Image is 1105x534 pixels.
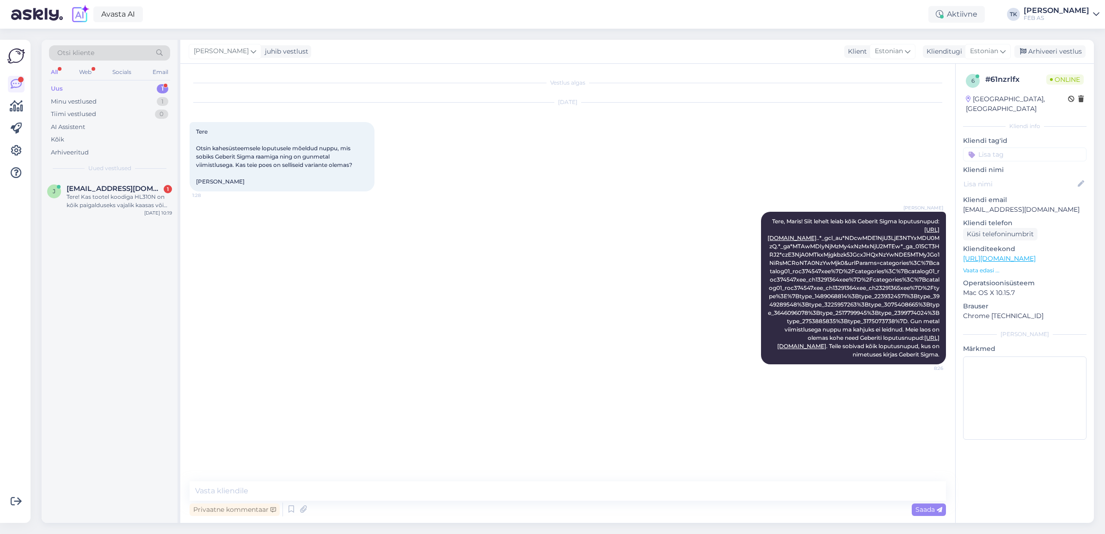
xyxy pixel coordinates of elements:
div: [PERSON_NAME] [963,330,1087,338]
div: Küsi telefoninumbrit [963,228,1037,240]
p: Chrome [TECHNICAL_ID] [963,311,1087,321]
p: Vaata edasi ... [963,266,1087,275]
a: [URL][DOMAIN_NAME] [963,254,1036,263]
span: 1:28 [192,192,227,199]
span: Estonian [970,46,998,56]
div: All [49,66,60,78]
div: 1 [164,185,172,193]
div: [PERSON_NAME] [1024,7,1089,14]
p: Operatsioonisüsteem [963,278,1087,288]
div: [DATE] [190,98,946,106]
span: [PERSON_NAME] [194,46,249,56]
div: 0 [155,110,168,119]
div: Uus [51,84,63,93]
span: Saada [915,505,942,514]
p: Kliendi nimi [963,165,1087,175]
input: Lisa tag [963,147,1087,161]
p: Klienditeekond [963,244,1087,254]
img: Askly Logo [7,47,25,65]
span: 6 [971,77,975,84]
div: Arhiveeritud [51,148,89,157]
p: Kliendi tag'id [963,136,1087,146]
span: Tere, Maris! Siit lehelt leiab kõik Geberit Sigma loputusnupud: ..*_gcl_au*NDcwMDE1NjU3LjE3NTYxMD... [767,218,941,358]
span: 8:26 [909,365,943,372]
div: Arhiveeri vestlus [1014,45,1086,58]
p: Mac OS X 10.15.7 [963,288,1087,298]
div: TK [1007,8,1020,21]
div: Tiimi vestlused [51,110,96,119]
div: Email [151,66,170,78]
div: FEB AS [1024,14,1089,22]
span: Estonian [875,46,903,56]
img: explore-ai [70,5,90,24]
input: Lisa nimi [964,179,1076,189]
div: Klient [844,47,867,56]
span: j [53,188,55,195]
p: Märkmed [963,344,1087,354]
div: 1 [157,84,168,93]
div: Minu vestlused [51,97,97,106]
span: Online [1046,74,1084,85]
a: Avasta AI [93,6,143,22]
span: [PERSON_NAME] [903,204,943,211]
span: Tere Otsin kahesüsteemsele loputusele mõeldud nuppu, mis sobiks Geberit Sigma raamiga ning on gun... [196,128,354,185]
p: Kliendi telefon [963,218,1087,228]
p: [EMAIL_ADDRESS][DOMAIN_NAME] [963,205,1087,215]
div: juhib vestlust [261,47,308,56]
div: Tere! Kas tootel koodiga HL310N on kõik paigalduseks vajalik kaasas või peab midagi juurde tellima? [67,193,172,209]
div: Aktiivne [928,6,985,23]
div: Socials [110,66,133,78]
p: Brauser [963,301,1087,311]
div: AI Assistent [51,123,85,132]
div: [DATE] 10:19 [144,209,172,216]
div: Kliendi info [963,122,1087,130]
div: Web [77,66,93,78]
div: Privaatne kommentaar [190,503,280,516]
div: [GEOGRAPHIC_DATA], [GEOGRAPHIC_DATA] [966,94,1068,114]
div: # 61nzrlfx [985,74,1046,85]
p: Kliendi email [963,195,1087,205]
div: Klienditugi [923,47,962,56]
span: janismagi@gmail.com [67,184,163,193]
span: Uued vestlused [88,164,131,172]
div: Kõik [51,135,64,144]
div: Vestlus algas [190,79,946,87]
div: 1 [157,97,168,106]
span: Otsi kliente [57,48,94,58]
a: [PERSON_NAME]FEB AS [1024,7,1099,22]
